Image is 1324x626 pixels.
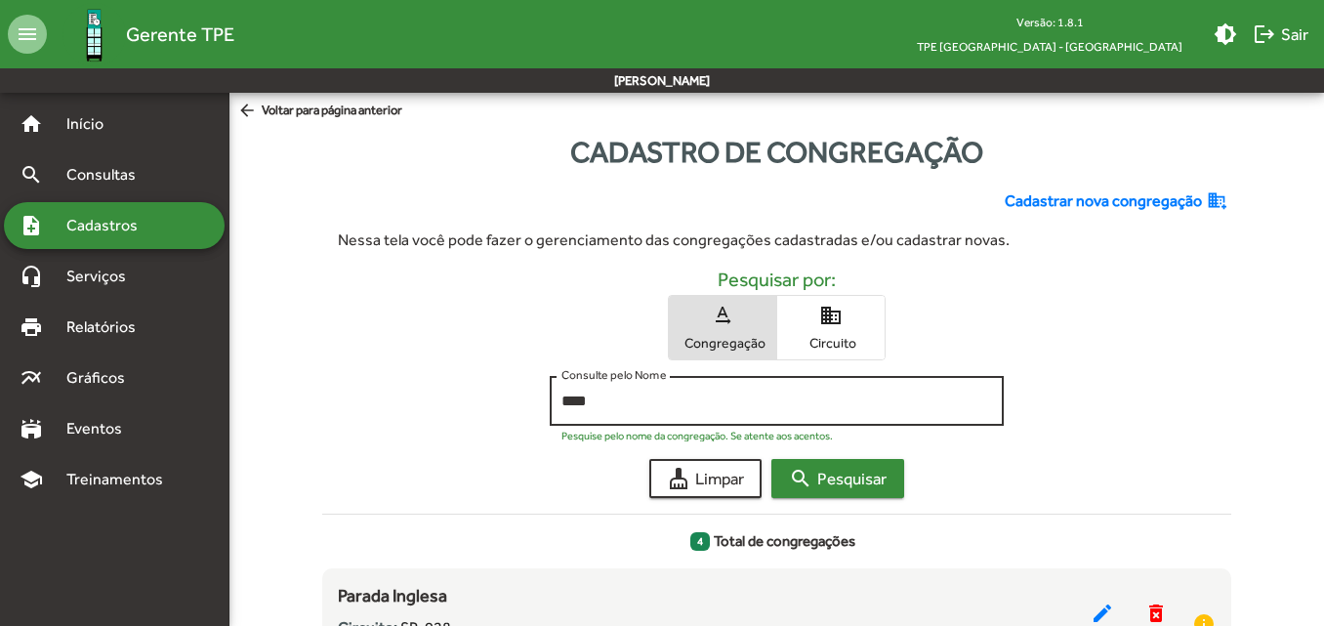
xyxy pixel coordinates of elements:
button: Pesquisar [771,459,904,498]
span: Treinamentos [55,468,186,491]
span: Pesquisar [789,461,887,496]
span: Serviços [55,265,152,288]
mat-icon: text_rotation_none [711,304,734,327]
span: 4 [690,532,711,551]
span: Parada Inglesa [338,585,447,605]
span: Eventos [55,417,148,440]
img: Logo [62,3,126,66]
div: Versão: 1.8.1 [901,10,1198,34]
span: Circuito [782,334,880,352]
div: Nessa tela você pode fazer o gerenciamento das congregações cadastradas e/ou cadastrar novas. [338,229,1215,252]
button: Congregação [669,296,776,359]
span: Consultas [55,163,161,187]
button: Limpar [649,459,762,498]
a: Gerente TPE [47,3,234,66]
span: Gerente TPE [126,19,234,50]
mat-icon: domain [819,304,843,327]
span: Total de congregações [690,530,864,553]
span: Congregação [674,334,771,352]
div: Cadastro de congregação [229,130,1324,174]
mat-icon: logout [1253,22,1276,46]
mat-icon: domain_add [1207,190,1231,212]
mat-icon: home [20,112,43,136]
span: TPE [GEOGRAPHIC_DATA] - [GEOGRAPHIC_DATA] [901,34,1198,59]
mat-icon: edit [1091,602,1114,625]
mat-icon: brightness_medium [1214,22,1237,46]
mat-icon: print [20,315,43,339]
span: Cadastros [55,214,163,237]
mat-icon: note_add [20,214,43,237]
mat-icon: headset_mic [20,265,43,288]
mat-icon: multiline_chart [20,366,43,390]
span: Relatórios [55,315,161,339]
button: Sair [1245,17,1316,52]
span: Voltar para página anterior [237,101,402,122]
span: Limpar [667,461,744,496]
mat-icon: menu [8,15,47,54]
mat-icon: delete_forever [1144,602,1168,625]
mat-icon: cleaning_services [667,467,690,490]
mat-icon: search [789,467,812,490]
span: Cadastrar nova congregação [1005,189,1202,213]
mat-icon: search [20,163,43,187]
mat-hint: Pesquise pelo nome da congregação. Se atente aos acentos. [561,430,833,441]
span: Gráficos [55,366,151,390]
mat-icon: stadium [20,417,43,440]
span: Início [55,112,132,136]
button: Circuito [777,296,885,359]
span: Sair [1253,17,1308,52]
mat-icon: school [20,468,43,491]
mat-icon: arrow_back [237,101,262,122]
h5: Pesquisar por: [338,268,1215,291]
